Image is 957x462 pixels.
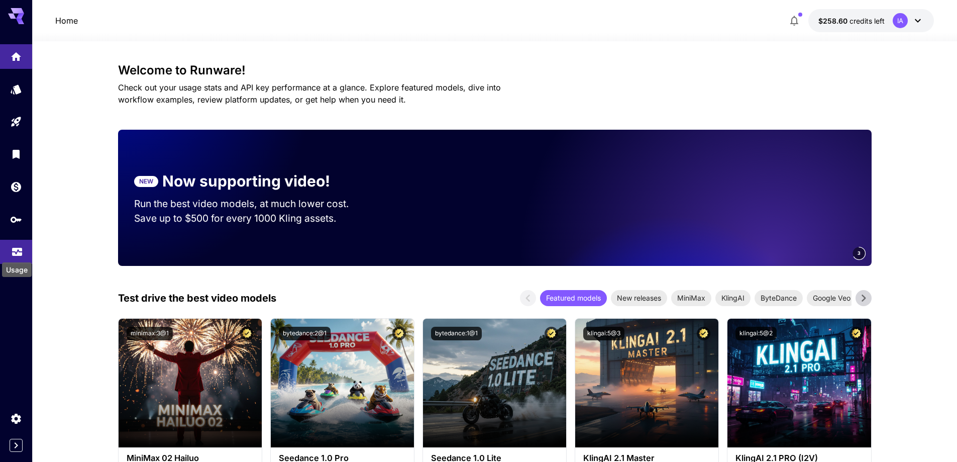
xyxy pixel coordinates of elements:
[119,319,262,447] img: alt
[134,211,368,226] p: Save up to $500 for every 1000 Kling assets.
[735,327,777,340] button: klingai:5@2
[10,148,22,160] div: Library
[10,83,22,96] div: Models
[755,290,803,306] div: ByteDance
[807,293,857,303] span: Google Veo
[11,243,23,256] div: Usage
[611,290,667,306] div: New releases
[2,262,32,277] div: Usage
[715,290,751,306] div: KlingAI
[118,82,501,105] span: Check out your usage stats and API key performance at a glance. Explore featured models, dive int...
[807,290,857,306] div: Google Veo
[55,15,78,27] nav: breadcrumb
[10,48,22,60] div: Home
[10,439,23,452] button: Expand sidebar
[808,9,934,32] button: $258.60138IA
[10,116,22,128] div: Playground
[392,327,406,340] button: Certified Model – Vetted for best performance and includes a commercial license.
[818,16,885,26] div: $258.60138
[118,291,276,306] p: Test drive the best video models
[583,327,624,340] button: klingai:5@3
[431,327,482,340] button: bytedance:1@1
[162,170,330,193] p: Now supporting video!
[540,290,607,306] div: Featured models
[671,293,711,303] span: MiniMax
[545,327,558,340] button: Certified Model – Vetted for best performance and includes a commercial license.
[139,177,153,186] p: NEW
[10,180,22,193] div: Wallet
[271,319,414,447] img: alt
[55,15,78,27] a: Home
[893,13,908,28] div: IA
[10,412,22,425] div: Settings
[540,293,607,303] span: Featured models
[727,319,871,447] img: alt
[118,63,872,77] h3: Welcome to Runware!
[671,290,711,306] div: MiniMax
[611,293,667,303] span: New releases
[849,327,863,340] button: Certified Model – Vetted for best performance and includes a commercial license.
[755,293,803,303] span: ByteDance
[575,319,718,447] img: alt
[849,17,885,25] span: credits left
[697,327,710,340] button: Certified Model – Vetted for best performance and includes a commercial license.
[279,327,331,340] button: bytedance:2@1
[240,327,254,340] button: Certified Model – Vetted for best performance and includes a commercial license.
[715,293,751,303] span: KlingAI
[134,197,368,211] p: Run the best video models, at much lower cost.
[127,327,173,340] button: minimax:3@1
[423,319,566,447] img: alt
[10,213,22,226] div: API Keys
[818,17,849,25] span: $258.60
[858,249,861,257] span: 3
